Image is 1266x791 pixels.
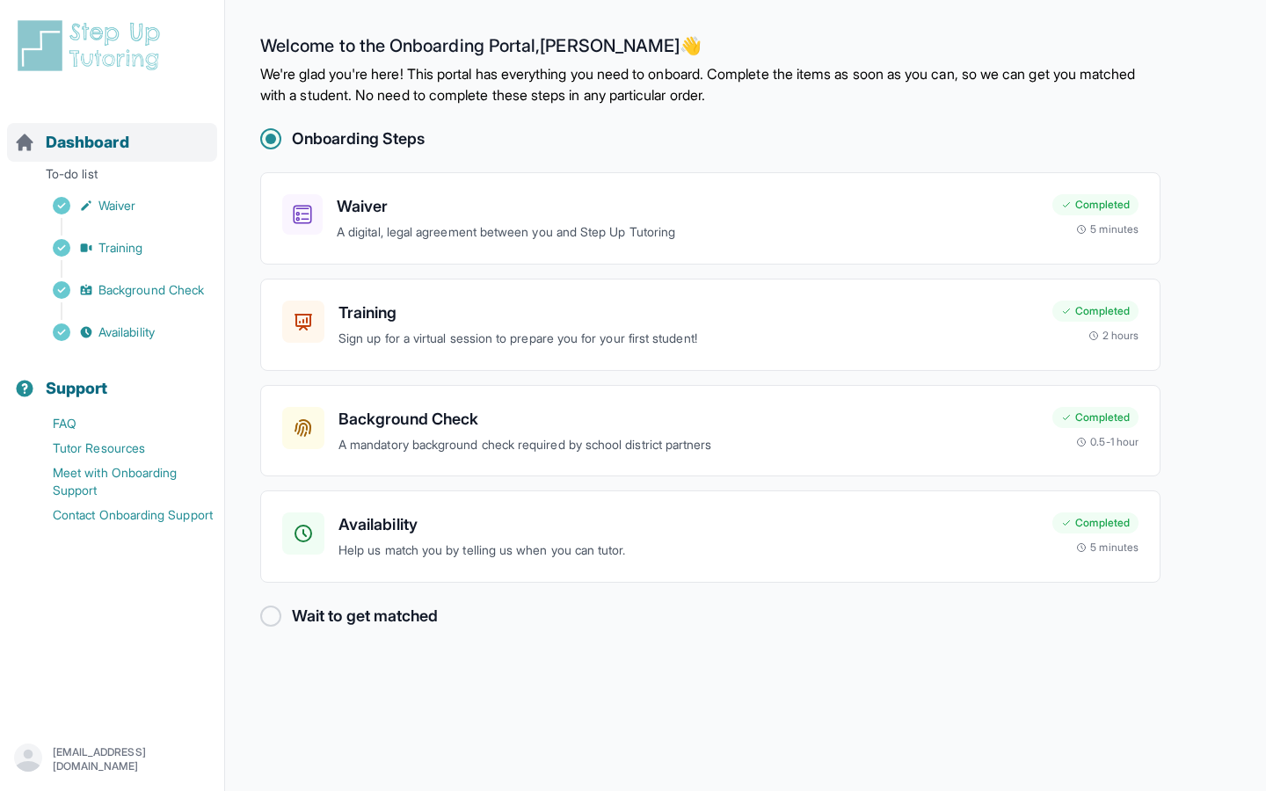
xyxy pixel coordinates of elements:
[337,222,1038,243] p: A digital, legal agreement between you and Step Up Tutoring
[98,239,143,257] span: Training
[1052,194,1139,215] div: Completed
[7,102,217,162] button: Dashboard
[1088,329,1139,343] div: 2 hours
[338,329,1038,349] p: Sign up for a virtual session to prepare you for your first student!
[14,193,224,218] a: Waiver
[1076,435,1139,449] div: 0.5-1 hour
[7,165,217,190] p: To-do list
[260,35,1160,63] h2: Welcome to the Onboarding Portal, [PERSON_NAME] 👋
[14,411,224,436] a: FAQ
[1052,407,1139,428] div: Completed
[338,512,1038,537] h3: Availability
[260,172,1160,265] a: WaiverA digital, legal agreement between you and Step Up TutoringCompleted5 minutes
[260,490,1160,583] a: AvailabilityHelp us match you by telling us when you can tutor.Completed5 minutes
[1052,512,1139,533] div: Completed
[46,130,129,155] span: Dashboard
[14,503,224,527] a: Contact Onboarding Support
[53,745,210,773] p: [EMAIL_ADDRESS][DOMAIN_NAME]
[98,323,155,341] span: Availability
[14,320,224,345] a: Availability
[338,407,1038,432] h3: Background Check
[338,541,1038,561] p: Help us match you by telling us when you can tutor.
[46,376,108,401] span: Support
[7,348,217,408] button: Support
[14,744,210,775] button: [EMAIL_ADDRESS][DOMAIN_NAME]
[98,281,204,299] span: Background Check
[260,63,1160,105] p: We're glad you're here! This portal has everything you need to onboard. Complete the items as soo...
[1076,222,1139,236] div: 5 minutes
[14,278,224,302] a: Background Check
[338,435,1038,455] p: A mandatory background check required by school district partners
[338,301,1038,325] h3: Training
[260,385,1160,477] a: Background CheckA mandatory background check required by school district partnersCompleted0.5-1 hour
[98,197,135,214] span: Waiver
[14,18,171,74] img: logo
[260,279,1160,371] a: TrainingSign up for a virtual session to prepare you for your first student!Completed2 hours
[14,130,129,155] a: Dashboard
[292,604,438,628] h2: Wait to get matched
[1076,541,1139,555] div: 5 minutes
[14,436,224,461] a: Tutor Resources
[14,461,224,503] a: Meet with Onboarding Support
[337,194,1038,219] h3: Waiver
[14,236,224,260] a: Training
[1052,301,1139,322] div: Completed
[292,127,425,151] h2: Onboarding Steps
